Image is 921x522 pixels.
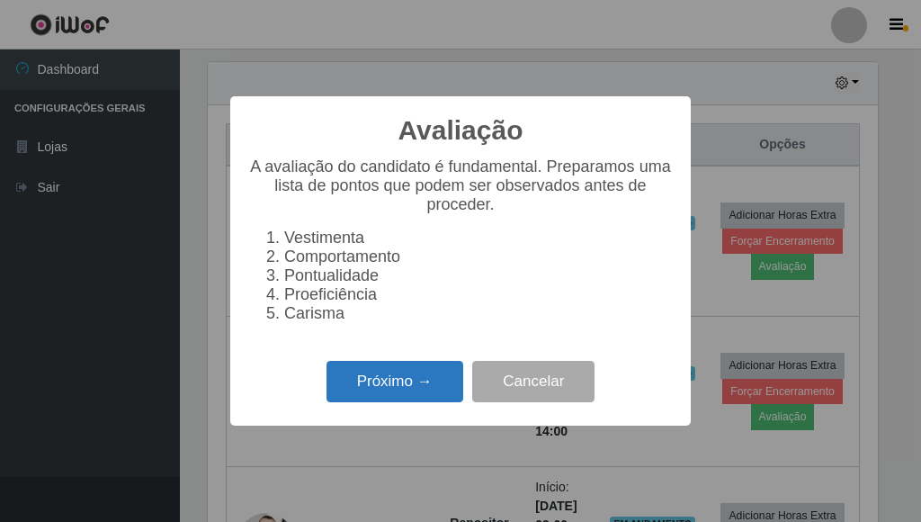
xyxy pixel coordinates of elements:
[284,304,673,323] li: Carisma
[284,266,673,285] li: Pontualidade
[472,361,595,403] button: Cancelar
[284,229,673,247] li: Vestimenta
[248,157,673,214] p: A avaliação do candidato é fundamental. Preparamos uma lista de pontos que podem ser observados a...
[398,114,523,147] h2: Avaliação
[284,285,673,304] li: Proeficiência
[284,247,673,266] li: Comportamento
[326,361,463,403] button: Próximo →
